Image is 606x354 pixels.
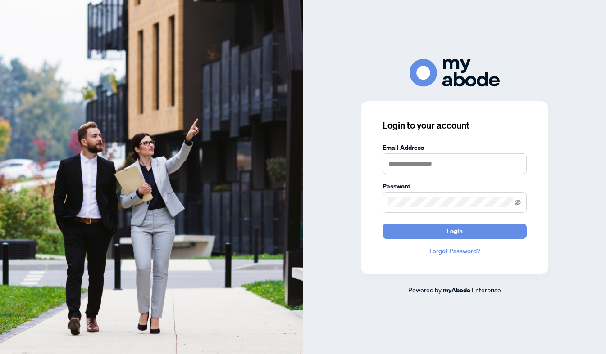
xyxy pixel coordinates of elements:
[410,59,500,86] img: ma-logo
[443,285,470,295] a: myAbode
[408,286,442,294] span: Powered by
[447,224,463,238] span: Login
[383,119,527,132] h3: Login to your account
[515,199,521,206] span: eye-invisible
[383,224,527,239] button: Login
[383,143,527,152] label: Email Address
[383,181,527,191] label: Password
[383,246,527,256] a: Forgot Password?
[472,286,501,294] span: Enterprise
